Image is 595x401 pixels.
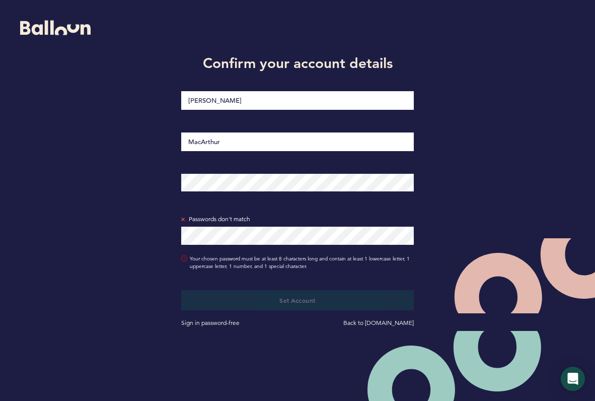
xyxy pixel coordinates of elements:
[181,132,414,151] input: Last Name
[181,91,414,110] input: First Name
[181,227,414,245] input: Confirm Password
[189,214,250,224] span: Passwords don't match
[561,367,585,391] div: Open Intercom Messenger
[190,255,414,270] small: Your chosen password must be at least 8 characters long and contain at least 1 lowercase letter, ...
[181,174,414,192] input: Password
[181,290,414,310] button: Set Account
[174,53,422,73] h1: Confirm your account details
[343,319,414,326] a: Back to [DOMAIN_NAME]
[279,296,316,304] span: Set Account
[181,319,240,326] a: Sign in password-free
